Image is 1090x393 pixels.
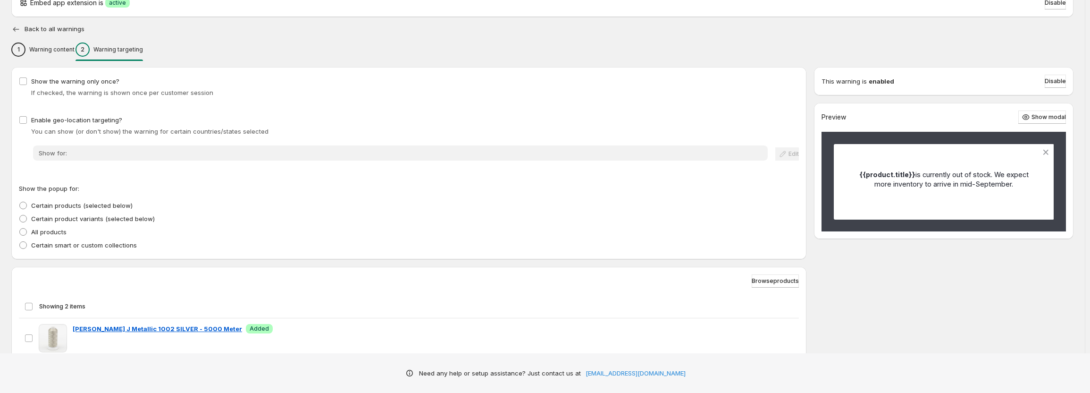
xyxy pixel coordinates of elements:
strong: enabled [869,77,894,86]
h2: Preview [822,113,847,121]
p: All products [31,227,67,237]
p: Certain smart or custom collections [31,240,137,250]
p: is currently out of stock. We expect more inventory to arrive in mid-September. [850,170,1038,189]
p: This warning is [822,77,867,86]
span: Show modal [1031,113,1066,121]
span: Added [250,325,269,333]
span: Show for: [39,149,67,157]
h2: Back to all warnings [25,26,84,33]
span: Showing 2 items [39,303,85,310]
button: 1Warning content [11,40,75,60]
img: Robison-Anton J Metallic 1002 SILVER - 5000 Meter [39,324,67,352]
p: Warning content [29,46,75,53]
span: If checked, the warning is shown once per customer session [31,89,213,96]
span: Browse products [752,277,799,285]
div: 2 [75,43,90,57]
span: Disable [1045,77,1066,85]
strong: {{product.title}} [859,171,915,179]
button: Show modal [1018,111,1066,124]
span: Enable geo-location targeting? [31,116,122,124]
span: You can show (or don't show) the warning for certain countries/states selected [31,128,268,135]
a: [EMAIL_ADDRESS][DOMAIN_NAME] [586,368,686,378]
button: 2Warning targeting [75,40,143,60]
span: Certain products (selected below) [31,202,133,209]
span: Certain product variants (selected below) [31,215,155,222]
span: Show the popup for: [19,185,79,192]
a: [PERSON_NAME] J Metallic 1002 SILVER - 5000 Meter [73,324,242,333]
p: Warning targeting [93,46,143,53]
button: Disable [1045,75,1066,88]
span: Show the warning only once? [31,77,119,85]
button: Browseproducts [752,274,799,288]
div: 1 [11,43,25,57]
